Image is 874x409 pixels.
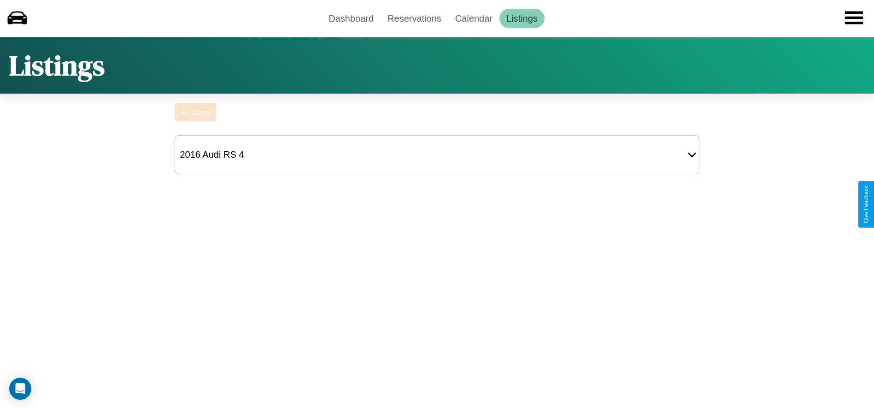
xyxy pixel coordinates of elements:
button: Listing [175,103,216,121]
div: Open Intercom Messenger [9,378,31,400]
div: 2016 Audi RS 4 [175,145,248,165]
div: Listing [192,108,211,116]
div: Give Feedback [863,186,869,223]
a: Calendar [448,9,499,28]
a: Listings [499,9,545,28]
a: Reservations [381,9,448,28]
a: Dashboard [322,9,381,28]
h1: Listings [9,47,105,84]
